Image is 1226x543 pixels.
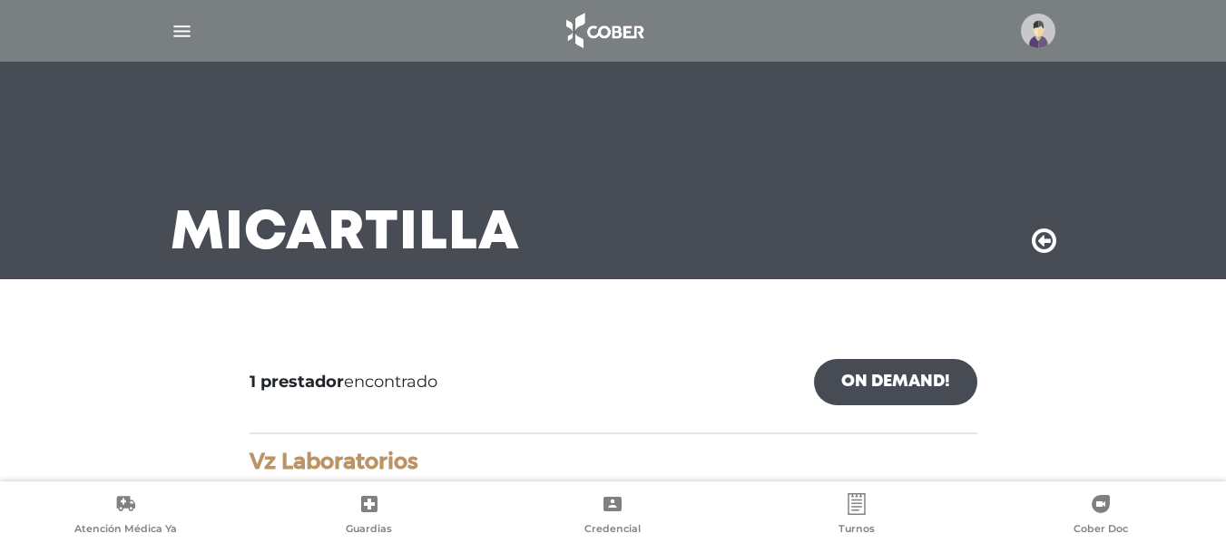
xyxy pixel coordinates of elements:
[556,9,652,53] img: logo_cober_home-white.png
[978,493,1222,539] a: Cober Doc
[250,372,344,392] b: 1 prestador
[584,522,641,538] span: Credencial
[250,370,437,394] span: encontrado
[839,522,875,538] span: Turnos
[248,493,492,539] a: Guardias
[171,210,520,257] h3: Mi Cartilla
[4,493,248,539] a: Atención Médica Ya
[346,522,392,538] span: Guardias
[735,493,979,539] a: Turnos
[74,522,177,538] span: Atención Médica Ya
[1021,14,1055,48] img: profile-placeholder.svg
[491,493,735,539] a: Credencial
[814,359,977,405] a: On Demand!
[1074,522,1128,538] span: Cober Doc
[171,20,193,43] img: Cober_menu-lines-white.svg
[250,449,977,475] h4: Vz Laboratorios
